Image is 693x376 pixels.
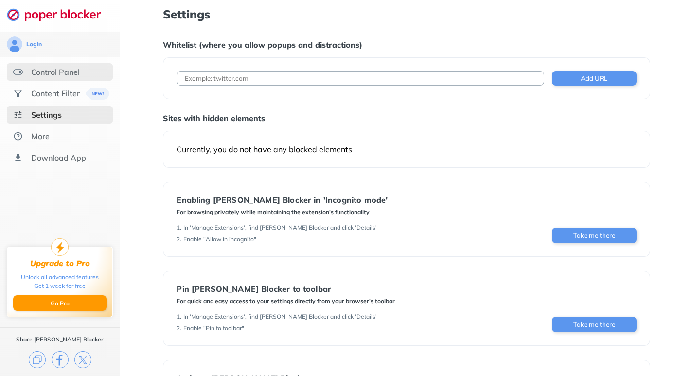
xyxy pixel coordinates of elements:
div: Settings [31,110,62,120]
div: 2 . [177,324,181,332]
div: 2 . [177,235,181,243]
img: download-app.svg [13,153,23,162]
div: Enable "Allow in incognito" [183,235,256,243]
img: about.svg [13,131,23,141]
img: avatar.svg [7,36,22,52]
h1: Settings [163,8,650,20]
img: logo-webpage.svg [7,8,111,21]
div: Download App [31,153,86,162]
div: Get 1 week for free [34,282,86,290]
img: copy.svg [29,351,46,368]
div: Login [26,40,42,48]
div: 1 . [177,224,181,232]
button: Take me there [552,317,637,332]
img: social.svg [13,89,23,98]
div: Currently, you do not have any blocked elements [177,144,636,154]
div: More [31,131,50,141]
img: features.svg [13,67,23,77]
div: For browsing privately while maintaining the extension's functionality [177,208,388,216]
div: In 'Manage Extensions', find [PERSON_NAME] Blocker and click 'Details' [183,224,377,232]
div: Enabling [PERSON_NAME] Blocker in 'Incognito mode' [177,196,388,204]
div: Control Panel [31,67,80,77]
button: Go Pro [13,295,107,311]
img: facebook.svg [52,351,69,368]
div: Share [PERSON_NAME] Blocker [16,336,104,343]
button: Take me there [552,228,637,243]
input: Example: twitter.com [177,71,544,86]
div: For quick and easy access to your settings directly from your browser's toolbar [177,297,395,305]
img: settings-selected.svg [13,110,23,120]
div: Pin [PERSON_NAME] Blocker to toolbar [177,285,395,293]
div: Sites with hidden elements [163,113,650,123]
div: Content Filter [31,89,80,98]
div: Unlock all advanced features [21,273,99,282]
div: Upgrade to Pro [30,259,90,268]
img: x.svg [74,351,91,368]
button: Add URL [552,71,637,86]
img: menuBanner.svg [86,88,109,100]
img: upgrade-to-pro.svg [51,238,69,256]
div: 1 . [177,313,181,321]
div: Whitelist (where you allow popups and distractions) [163,40,650,50]
div: In 'Manage Extensions', find [PERSON_NAME] Blocker and click 'Details' [183,313,377,321]
div: Enable "Pin to toolbar" [183,324,244,332]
